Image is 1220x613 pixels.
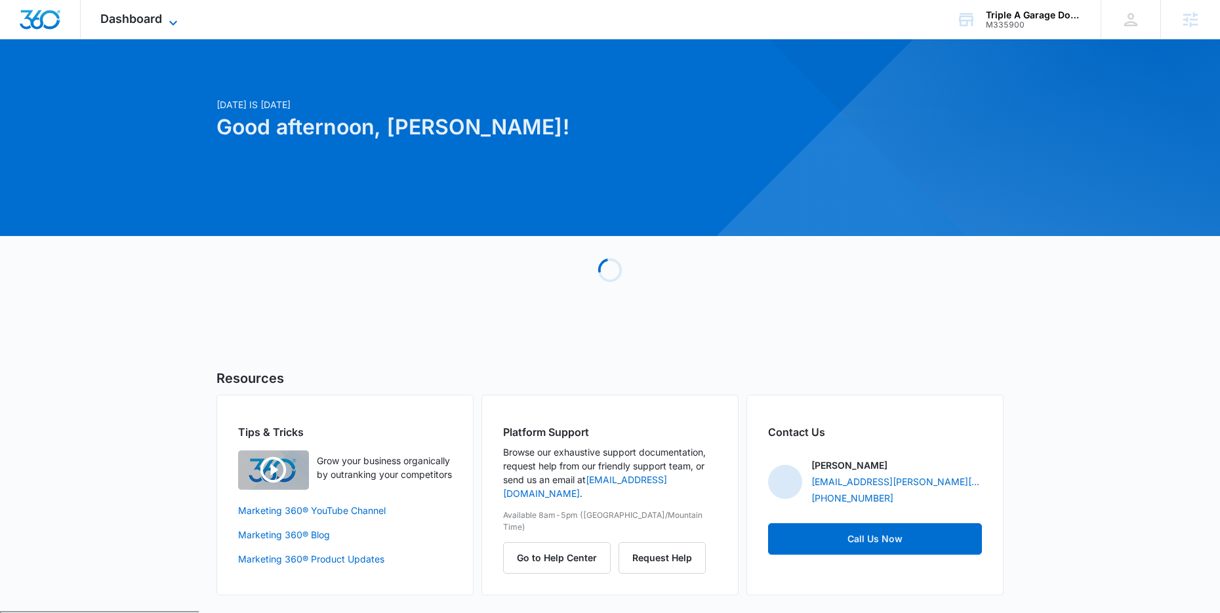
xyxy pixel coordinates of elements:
[100,12,162,26] span: Dashboard
[21,34,31,45] img: website_grey.svg
[131,76,141,87] img: tab_keywords_by_traffic_grey.svg
[768,465,802,499] img: Kadin Cathey
[317,454,452,481] p: Grow your business organically by outranking your competitors
[238,424,452,440] h2: Tips & Tricks
[811,458,887,472] p: [PERSON_NAME]
[238,528,452,542] a: Marketing 360® Blog
[768,523,982,555] a: Call Us Now
[619,552,706,563] a: Request Help
[37,21,64,31] div: v 4.0.25
[986,10,1082,20] div: account name
[811,475,982,488] a: [EMAIL_ADDRESS][PERSON_NAME][DOMAIN_NAME]
[35,76,46,87] img: tab_domain_overview_orange.svg
[216,368,1004,388] h5: Resources
[216,98,736,111] p: [DATE] is [DATE]
[34,34,144,45] div: Domain: [DOMAIN_NAME]
[238,552,452,566] a: Marketing 360® Product Updates
[50,77,117,86] div: Domain Overview
[619,542,706,574] button: Request Help
[503,552,619,563] a: Go to Help Center
[986,20,1082,30] div: account id
[21,21,31,31] img: logo_orange.svg
[503,509,717,533] p: Available 8am-5pm ([GEOGRAPHIC_DATA]/Mountain Time)
[145,77,221,86] div: Keywords by Traffic
[503,424,717,440] h2: Platform Support
[503,445,717,500] p: Browse our exhaustive support documentation, request help from our friendly support team, or send...
[238,450,309,490] img: Quick Overview Video
[768,424,982,440] h2: Contact Us
[216,111,736,143] h1: Good afternoon, [PERSON_NAME]!
[811,491,893,505] a: [PHONE_NUMBER]
[503,542,611,574] button: Go to Help Center
[238,504,452,517] a: Marketing 360® YouTube Channel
